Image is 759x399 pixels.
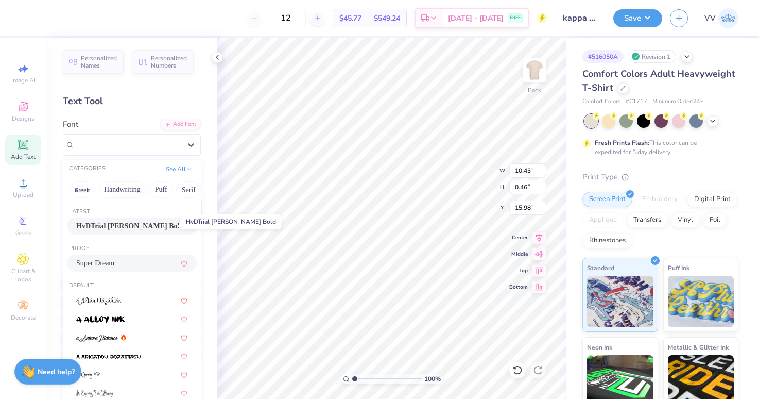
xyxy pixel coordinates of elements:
[81,55,117,69] span: Personalized Names
[15,229,31,237] span: Greek
[176,181,201,198] button: Serif
[582,50,624,63] div: # 516050A
[38,367,75,377] strong: Need help?
[582,192,632,207] div: Screen Print
[509,284,528,291] span: Bottom
[671,212,700,228] div: Vinyl
[266,9,306,27] input: – –
[11,76,36,85] span: Image AI
[149,181,173,198] button: Puff
[76,335,118,342] img: a Antara Distance
[76,297,122,305] img: a Ahlan Wasahlan
[180,214,282,229] div: HvDTrial [PERSON_NAME] Bold
[339,13,361,24] span: $45.77
[582,97,620,106] span: Comfort Colors
[718,8,738,28] img: Via Villanueva
[635,192,684,207] div: Embroidery
[448,13,504,24] span: [DATE] - [DATE]
[63,281,201,290] div: Default
[76,316,125,323] img: a Alloy Ink
[528,86,541,95] div: Back
[587,262,614,273] span: Standard
[76,353,141,360] img: a Arigatou Gozaimasu
[13,191,33,199] span: Upload
[11,313,36,322] span: Decorate
[63,94,201,108] div: Text Tool
[587,342,612,353] span: Neon Ink
[704,12,716,24] span: VV
[11,153,36,161] span: Add Text
[510,14,521,22] span: FREE
[627,212,668,228] div: Transfers
[629,50,676,63] div: Revision 1
[704,8,738,28] a: VV
[163,164,195,174] button: See All
[595,139,649,147] strong: Fresh Prints Flash:
[76,221,183,231] span: HvDTrial [PERSON_NAME] Bold
[652,97,704,106] span: Minimum Order: 24 +
[587,276,653,327] img: Standard
[626,97,647,106] span: # C1717
[76,390,113,397] img: A Charming Font Leftleaning
[509,251,528,258] span: Middle
[151,55,187,69] span: Personalized Numbers
[12,114,34,123] span: Designs
[63,244,201,253] div: Proof
[98,181,146,198] button: Handwriting
[424,374,441,384] span: 100 %
[76,258,114,269] span: Super Dream
[582,233,632,248] div: Rhinestones
[63,119,78,130] label: Font
[668,262,689,273] span: Puff Ink
[582,68,735,94] span: Comfort Colors Adult Heavyweight T-Shirt
[76,372,100,379] img: A Charming Font
[582,171,738,183] div: Print Type
[5,267,41,284] span: Clipart & logos
[509,267,528,274] span: Top
[374,13,400,24] span: $549.24
[595,138,721,157] div: This color can be expedited for 5 day delivery.
[703,212,727,228] div: Foil
[69,181,95,198] button: Greek
[687,192,737,207] div: Digital Print
[582,212,624,228] div: Applique
[63,208,201,217] div: Latest
[668,276,734,327] img: Puff Ink
[613,9,662,27] button: Save
[160,119,201,130] div: Add Font
[668,342,729,353] span: Metallic & Glitter Ink
[555,8,606,28] input: Untitled Design
[69,164,106,173] div: CATEGORIES
[524,60,545,80] img: Back
[509,234,528,241] span: Center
